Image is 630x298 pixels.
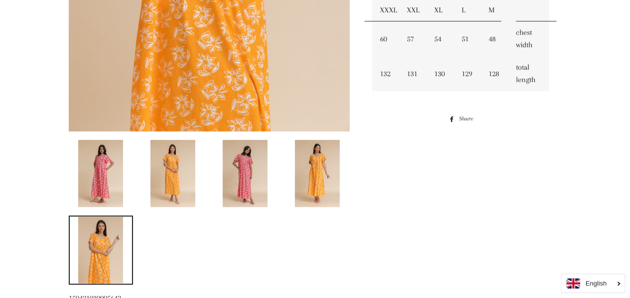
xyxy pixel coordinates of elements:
[223,140,267,207] img: Load image into Gallery viewer, Sahar Nightgown
[459,113,478,124] span: Share
[399,21,427,56] td: 57
[399,56,427,91] td: 131
[566,278,620,289] a: English
[372,56,399,91] td: 132
[481,56,508,91] td: 128
[427,21,454,56] td: 54
[454,21,482,56] td: 51
[372,21,399,56] td: 60
[78,140,123,207] img: Load image into Gallery viewer, Sahar Nightgown
[481,21,508,56] td: 48
[78,216,123,284] img: Load image into Gallery viewer, Sahar Nightgown
[427,56,454,91] td: 130
[454,56,482,91] td: 129
[295,140,340,207] img: Load image into Gallery viewer, Sahar Nightgown
[585,280,607,287] i: English
[508,21,549,56] td: chest width
[508,56,549,91] td: total length
[150,140,195,207] img: Load image into Gallery viewer, Sahar Nightgown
